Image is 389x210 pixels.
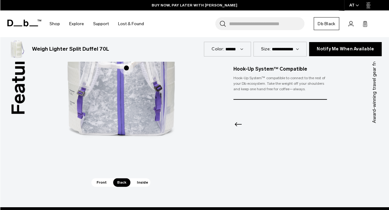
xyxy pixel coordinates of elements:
[233,65,327,72] div: Hook-Up System™ Compatible
[314,17,339,30] a: Db Black
[45,10,149,37] nav: Main Navigation
[261,46,271,52] label: Size:
[233,119,242,133] div: Previous slide
[32,45,109,53] h3: Weigh Lighter Split Duffel 70L
[4,38,33,115] h3: Features
[93,178,111,187] span: Front
[233,75,327,91] div: Hook-Up System™ compatible to connect to the rest of your Db ecosystem. Take the weight off your ...
[113,178,130,187] span: Back
[7,39,27,59] img: Weigh_Lighter_Split_Duffel_70L_1.png
[118,13,144,35] a: Lost & Found
[133,178,152,187] span: Inside
[317,46,374,52] span: Notify Me When Available
[152,2,237,8] a: BUY NOW, PAY LATER WITH [PERSON_NAME]
[50,13,60,35] a: Shop
[212,46,224,52] label: Color:
[309,42,382,56] button: Notify Me When Available
[69,13,84,35] a: Explore
[93,13,109,35] a: Support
